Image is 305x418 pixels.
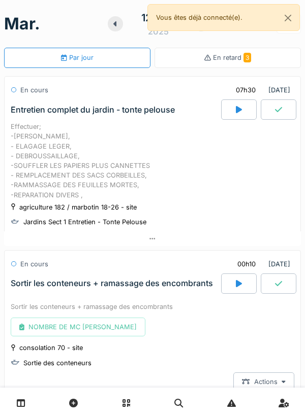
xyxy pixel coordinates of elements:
div: Effectuer; -[PERSON_NAME], - ELAGAGE LEGER, - DEBROUSSAILLAGE, -SOUFFLER LES PAPIERS PLUS CANNETT... [11,122,294,200]
span: 3 [243,53,251,62]
div: Actions [233,372,294,391]
h1: mar. [4,14,40,33]
div: Vous êtes déjà connecté(e). [147,4,300,31]
div: Jardins Sect 1 Entretien - Tonte Pelouse [23,217,146,227]
div: NOMBRE DE MC [PERSON_NAME] [11,318,145,336]
div: Par jour [61,53,93,62]
div: agriculture 182 / marbotin 18-26 - site [19,202,137,212]
div: 2025 [148,25,169,38]
div: [DATE] [227,81,294,99]
div: 00h10 [237,259,256,269]
div: Entretien complet du jardin - tonte pelouse [11,105,175,115]
div: Sortie des conteneurs [23,358,91,368]
div: 12 août [141,10,175,25]
div: Sortir les conteneurs + ramassage des encombrants [11,302,294,311]
div: [DATE] [229,255,294,273]
div: En cours [20,259,48,269]
div: Sortir les conteneurs + ramassage des encombrants [11,278,213,288]
div: 07h30 [236,85,256,95]
span: En retard [213,54,251,61]
div: En cours [20,85,48,95]
button: Close [277,5,299,31]
div: consolation 70 - site [19,343,83,353]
